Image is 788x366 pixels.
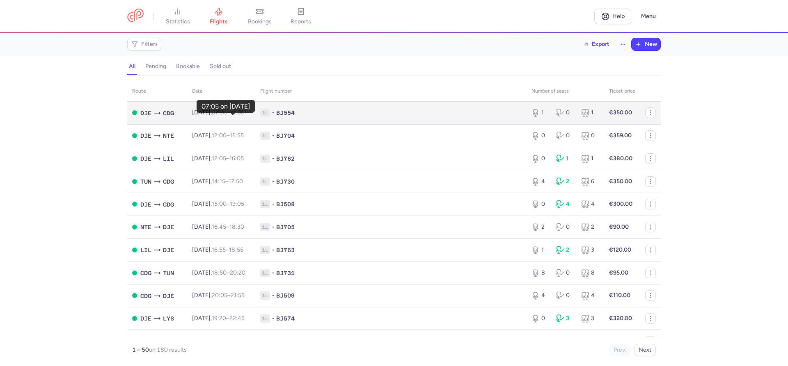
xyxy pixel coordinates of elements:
[187,85,255,98] th: date
[128,38,161,50] button: Filters
[272,269,275,277] span: •
[231,292,245,299] time: 21:55
[556,246,574,254] div: 2
[276,314,295,323] span: BJ574
[581,314,599,323] div: 3
[276,109,295,117] span: BJ554
[531,291,550,300] div: 4
[531,132,550,140] div: 0
[198,7,239,25] a: flights
[140,177,151,186] span: TUN
[260,291,270,300] span: 1L
[556,291,574,300] div: 0
[157,7,198,25] a: statistics
[645,41,657,48] span: New
[280,7,321,25] a: reports
[192,246,243,253] span: [DATE],
[192,178,243,185] span: [DATE],
[276,200,295,208] span: BJ508
[192,223,244,230] span: [DATE],
[531,246,550,254] div: 1
[192,109,245,116] span: [DATE],
[163,314,174,323] span: LYS
[634,344,656,356] button: Next
[636,9,661,24] button: Menu
[140,291,151,300] span: CDG
[276,177,295,186] span: BJ730
[260,269,270,277] span: 1L
[192,200,244,207] span: [DATE],
[230,269,245,276] time: 20:20
[556,109,574,117] div: 0
[260,132,270,140] span: 1L
[592,41,609,47] span: Export
[260,223,270,231] span: 1L
[230,132,244,139] time: 15:55
[609,344,631,356] button: Prev.
[229,246,243,253] time: 18:55
[609,246,631,253] strong: €120.00
[581,177,599,186] div: 6
[140,268,151,277] span: CDG
[531,200,550,208] div: 0
[272,291,275,300] span: •
[163,177,174,186] span: CDG
[260,177,270,186] span: 1L
[246,337,250,342] sup: +1
[212,292,227,299] time: 20:05
[556,200,574,208] div: 4
[581,155,599,163] div: 1
[272,200,275,208] span: •
[276,269,295,277] span: BJ731
[581,291,599,300] div: 4
[212,315,226,322] time: 19:20
[192,292,245,299] span: [DATE],
[609,200,632,207] strong: €300.00
[163,131,174,140] span: NTE
[212,200,244,207] span: –
[581,223,599,231] div: 2
[632,38,660,50] button: New
[594,9,631,24] a: Help
[255,85,527,98] th: Flight number
[609,315,632,322] strong: €320.00
[581,109,599,117] div: 1
[212,178,225,185] time: 14:15
[581,246,599,254] div: 3
[581,132,599,140] div: 0
[556,223,574,231] div: 0
[210,18,228,25] span: flights
[276,132,295,140] span: BJ704
[556,177,574,186] div: 2
[531,269,550,277] div: 8
[272,177,275,186] span: •
[212,269,245,276] span: –
[276,246,295,254] span: BJ763
[212,155,226,162] time: 12:05
[140,200,151,209] span: DJE
[556,269,574,277] div: 0
[192,155,244,162] span: [DATE],
[192,269,245,276] span: [DATE],
[212,178,243,185] span: –
[556,314,574,323] div: 3
[145,63,166,70] h4: pending
[127,9,144,24] a: CitizenPlane red outlined logo
[609,178,632,185] strong: €350.00
[192,132,244,139] span: [DATE],
[140,223,151,232] span: NTE
[212,132,227,139] time: 12:00
[212,223,244,230] span: –
[163,268,174,277] span: TUN
[140,109,151,118] span: DJE
[531,155,550,163] div: 0
[260,314,270,323] span: 1L
[229,155,244,162] time: 16:05
[276,223,295,231] span: BJ705
[176,63,200,70] h4: bookable
[260,155,270,163] span: 1L
[192,315,245,322] span: [DATE],
[140,314,151,323] span: DJE
[212,246,226,253] time: 16:55
[531,177,550,186] div: 4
